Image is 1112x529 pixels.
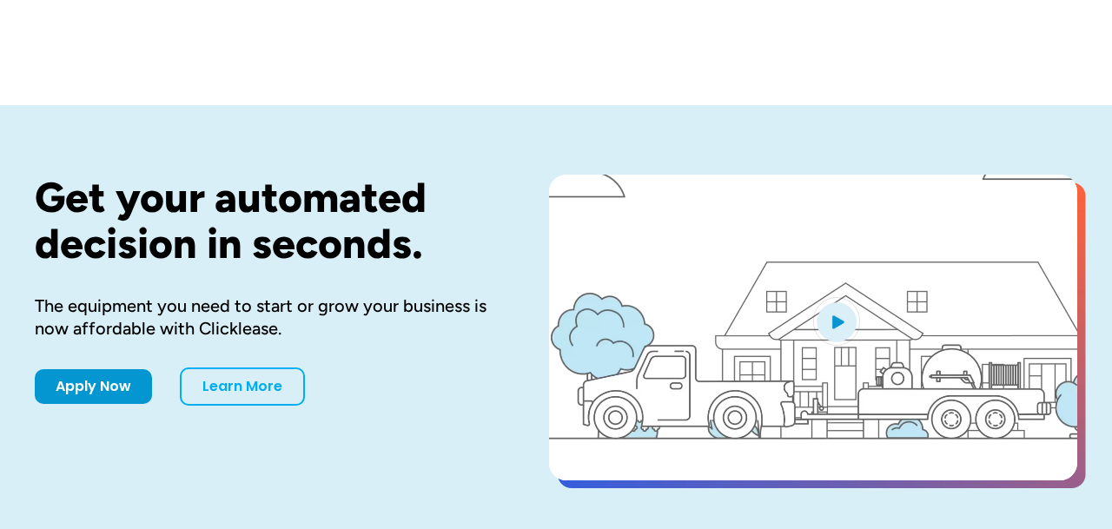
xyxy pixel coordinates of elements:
a: Apply Now [35,369,152,404]
a: open lightbox [549,175,1077,480]
img: Blue play button logo on a light blue circular background [813,297,860,346]
div: The equipment you need to start or grow your business is now affordable with Clicklease. [35,294,493,340]
h1: Get your automated decision in seconds. [35,175,493,267]
a: Learn More [180,367,305,406]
